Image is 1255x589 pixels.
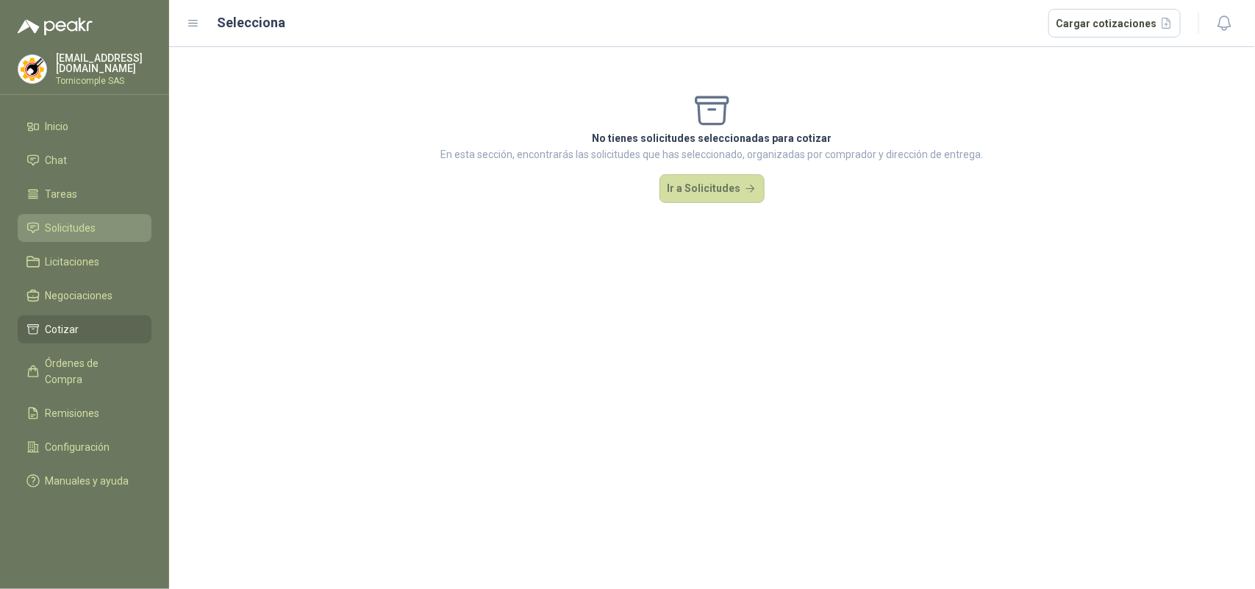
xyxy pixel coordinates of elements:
img: Company Logo [18,55,46,83]
span: Cotizar [46,321,79,338]
img: Logo peakr [18,18,93,35]
a: Tareas [18,180,151,208]
button: Ir a Solicitudes [659,174,765,204]
a: Manuales y ayuda [18,467,151,495]
a: Remisiones [18,399,151,427]
span: Manuales y ayuda [46,473,129,489]
p: En esta sección, encontrarás las solicitudes que has seleccionado, organizadas por comprador y di... [441,146,984,163]
a: Chat [18,146,151,174]
span: Órdenes de Compra [46,355,137,388]
button: Cargar cotizaciones [1048,9,1181,38]
a: Órdenes de Compra [18,349,151,393]
span: Chat [46,152,68,168]
span: Remisiones [46,405,100,421]
span: Inicio [46,118,69,135]
a: Inicio [18,113,151,140]
span: Configuración [46,439,110,455]
span: Solicitudes [46,220,96,236]
span: Licitaciones [46,254,100,270]
span: Tareas [46,186,78,202]
a: Configuración [18,433,151,461]
h2: Selecciona [218,13,286,33]
a: Solicitudes [18,214,151,242]
p: Tornicomple SAS [56,76,151,85]
a: Negociaciones [18,282,151,310]
a: Licitaciones [18,248,151,276]
a: Cotizar [18,315,151,343]
span: Negociaciones [46,288,113,304]
p: [EMAIL_ADDRESS][DOMAIN_NAME] [56,53,151,74]
p: No tienes solicitudes seleccionadas para cotizar [441,130,984,146]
